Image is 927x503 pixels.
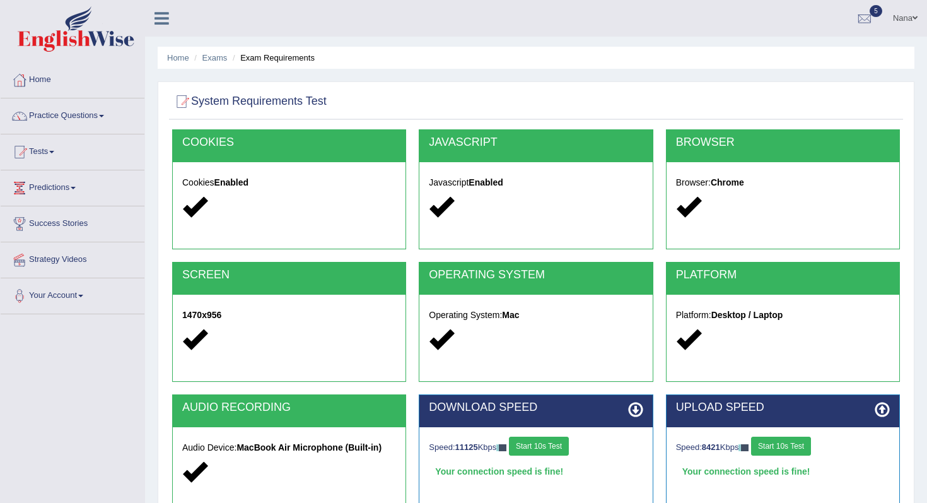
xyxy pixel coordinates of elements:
h2: UPLOAD SPEED [676,401,890,414]
h5: Cookies [182,178,396,187]
strong: Mac [502,310,519,320]
strong: 8421 [702,442,720,452]
button: Start 10s Test [751,437,811,456]
button: Start 10s Test [509,437,569,456]
h2: OPERATING SYSTEM [429,269,643,281]
div: Your connection speed is fine! [429,462,643,481]
h2: JAVASCRIPT [429,136,643,149]
h2: COOKIES [182,136,396,149]
strong: Desktop / Laptop [711,310,783,320]
strong: Enabled [214,177,248,187]
strong: 11125 [455,442,478,452]
h2: System Requirements Test [172,92,327,111]
div: Speed: Kbps [429,437,643,459]
a: Predictions [1,170,144,202]
h5: Operating System: [429,311,643,320]
a: Exams [202,53,228,62]
h2: PLATFORM [676,269,890,281]
h5: Platform: [676,311,890,320]
div: Speed: Kbps [676,437,890,459]
h5: Audio Device: [182,443,396,453]
h2: SCREEN [182,269,396,281]
strong: Chrome [711,177,744,187]
span: 5 [870,5,882,17]
strong: 1470x956 [182,310,221,320]
a: Success Stories [1,206,144,238]
a: Home [1,62,144,94]
a: Strategy Videos [1,242,144,274]
a: Tests [1,134,144,166]
h2: DOWNLOAD SPEED [429,401,643,414]
h5: Browser: [676,178,890,187]
div: Your connection speed is fine! [676,462,890,481]
a: Home [167,53,189,62]
h2: AUDIO RECORDING [182,401,396,414]
img: ajax-loader-fb-connection.gif [738,444,749,451]
h5: Javascript [429,178,643,187]
li: Exam Requirements [230,52,315,64]
strong: MacBook Air Microphone (Built-in) [236,442,382,453]
h2: BROWSER [676,136,890,149]
a: Practice Questions [1,98,144,130]
strong: Enabled [469,177,503,187]
a: Your Account [1,278,144,310]
img: ajax-loader-fb-connection.gif [496,444,506,451]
